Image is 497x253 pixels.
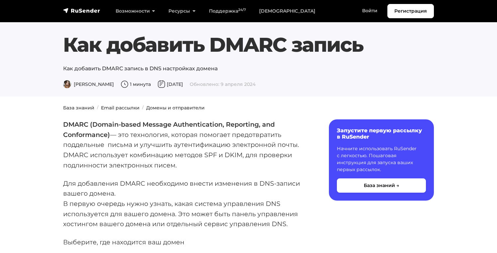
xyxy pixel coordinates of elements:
[63,178,308,229] p: Для добавления DMARC необходимо внести изменения в DNS-записи вашего домена. В первую очередь нуж...
[121,81,151,87] span: 1 минута
[202,4,252,18] a: Поддержка24/7
[329,119,434,201] a: Запустите первую рассылку в RuSender Начните использовать RuSender с легкостью. Пошаговая инструк...
[63,237,308,247] p: Выберите, где находится ваш домен
[162,4,202,18] a: Ресурсы
[101,105,140,111] a: Email рассылки
[63,33,434,57] h1: Как добавить DMARC запись
[109,4,162,18] a: Возможности
[387,4,434,18] a: Регистрация
[63,81,114,87] span: [PERSON_NAME]
[337,127,426,140] h6: Запустите первую рассылку в RuSender
[238,8,246,12] sup: 24/7
[337,178,426,193] button: База знаний →
[252,4,322,18] a: [DEMOGRAPHIC_DATA]
[355,4,384,18] a: Войти
[63,7,100,14] img: RuSender
[63,65,434,73] p: Как добавить DMARC запись в DNS настройках домена
[157,81,183,87] span: [DATE]
[63,105,94,111] a: База знаний
[63,119,308,170] p: — это технология, которая помогает предотвратить поддельные письма и улучшить аутентификацию элек...
[337,145,426,173] p: Начните использовать RuSender с легкостью. Пошаговая инструкция для запуска ваших первых рассылок.
[63,120,275,139] strong: DMARC (Domain-based Message Authentication, Reporting, and Conformance)
[59,104,438,111] nav: breadcrumb
[190,81,255,87] span: Обновлено: 9 апреля 2024
[121,80,129,88] img: Время чтения
[157,80,165,88] img: Дата публикации
[146,105,205,111] a: Домены и отправители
